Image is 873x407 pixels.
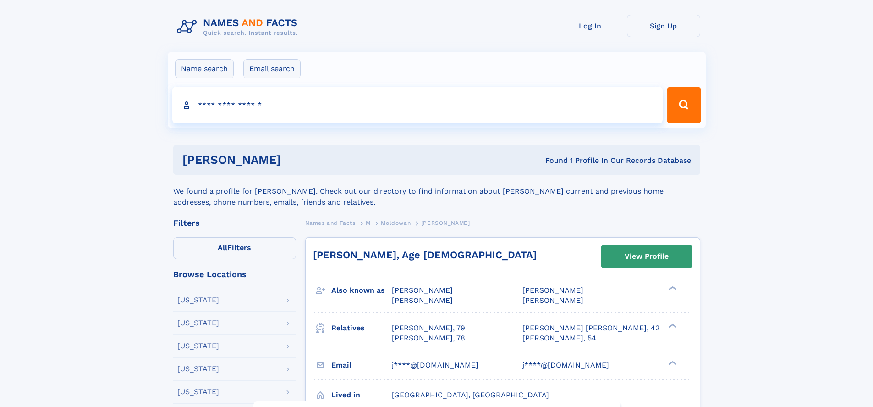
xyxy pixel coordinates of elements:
div: Browse Locations [173,270,296,279]
span: M [366,220,371,226]
span: [PERSON_NAME] [392,286,453,295]
div: [US_STATE] [177,342,219,350]
a: [PERSON_NAME], 79 [392,323,465,333]
span: [PERSON_NAME] [522,286,583,295]
div: [US_STATE] [177,365,219,373]
button: Search Button [667,87,701,123]
label: Name search [175,59,234,78]
img: Logo Names and Facts [173,15,305,39]
div: [US_STATE] [177,319,219,327]
a: [PERSON_NAME], Age [DEMOGRAPHIC_DATA] [313,249,537,261]
a: [PERSON_NAME], 54 [522,333,596,343]
div: We found a profile for [PERSON_NAME]. Check out our directory to find information about [PERSON_N... [173,175,700,208]
div: ❯ [666,360,677,366]
a: Moldowan [381,217,411,229]
span: [PERSON_NAME] [522,296,583,305]
a: View Profile [601,245,692,268]
div: ❯ [666,285,677,291]
a: [PERSON_NAME], 78 [392,333,465,343]
div: Filters [173,219,296,227]
label: Email search [243,59,301,78]
div: [US_STATE] [177,388,219,396]
div: Found 1 Profile In Our Records Database [413,156,691,166]
a: M [366,217,371,229]
div: View Profile [625,246,669,267]
a: Sign Up [627,15,700,37]
h1: [PERSON_NAME] [182,154,413,166]
a: Names and Facts [305,217,356,229]
span: [PERSON_NAME] [392,296,453,305]
input: search input [172,87,663,123]
h3: Email [331,357,392,373]
h3: Relatives [331,320,392,336]
h3: Also known as [331,283,392,298]
span: Moldowan [381,220,411,226]
h3: Lived in [331,387,392,403]
a: Log In [554,15,627,37]
div: [US_STATE] [177,296,219,304]
span: All [218,243,227,252]
label: Filters [173,237,296,259]
div: ❯ [666,323,677,329]
span: [GEOGRAPHIC_DATA], [GEOGRAPHIC_DATA] [392,390,549,399]
a: [PERSON_NAME] [PERSON_NAME], 42 [522,323,659,333]
span: [PERSON_NAME] [421,220,470,226]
